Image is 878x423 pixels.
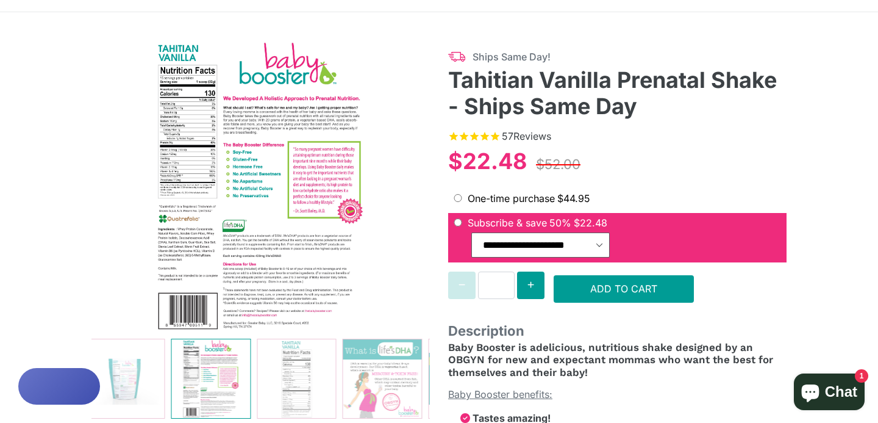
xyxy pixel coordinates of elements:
[91,40,430,333] img: Tahitian Vanilla Prenatal Shake - Ships Same Day
[517,272,544,299] button: Increase quantity for Tahitian Vanilla Prenatal Shake - Ships Same Day
[448,388,552,400] span: Baby Booster benefits:
[257,339,336,418] img: Tahitian Vanilla Prenatal Shake - Ships Same Day
[429,339,507,418] img: Tahitian Vanilla Prenatal Shake - Ships Same Day
[448,145,527,178] div: $22.48
[554,275,694,303] button: Add to Cart
[86,339,165,418] img: Tahitian Vanilla Prenatal Shake - Ships Same Day
[448,341,536,353] span: Baby Booster is a
[448,341,787,378] h4: delicious, nutritious shake designed by an OBGYN for new and expectant mommas who want the best f...
[172,339,251,418] img: Tahitian Vanilla Prenatal Shake - Ships Same Day
[448,67,787,120] h3: Tahitian Vanilla Prenatal Shake - Ships Same Day
[549,217,574,229] span: 50%
[533,151,584,178] div: $52.00
[557,192,590,204] span: original price
[513,130,551,142] span: Reviews
[468,217,549,229] span: Subscribe & save
[468,192,557,204] span: One-time purchase
[478,272,515,299] input: Quantity for Tahitian Vanilla Prenatal Shake - Ships Same Day
[590,283,657,295] span: Add to Cart
[502,130,551,142] span: 57 reviews
[473,49,787,64] span: Ships Same Day!
[343,339,422,418] img: Tahitian Vanilla Prenatal Shake - Ships Same Day
[448,321,787,341] span: Description
[18,368,100,405] button: Rewards
[574,217,607,229] span: recurring price
[448,129,787,145] span: Rated 4.7 out of 5 stars 57 reviews
[790,374,868,413] inbox-online-store-chat: Shopify online store chat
